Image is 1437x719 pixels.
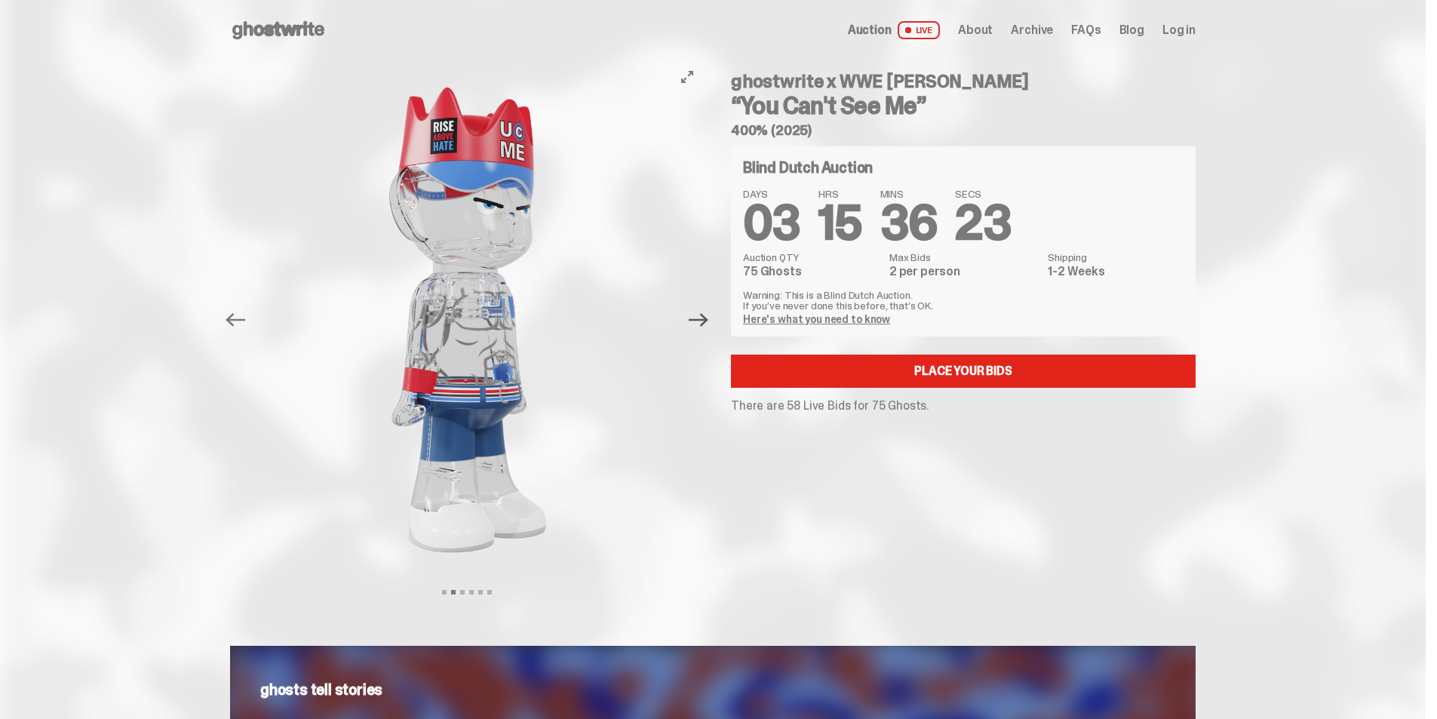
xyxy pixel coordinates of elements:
span: HRS [818,189,862,199]
button: Next [682,303,715,336]
button: View slide 4 [469,590,474,595]
p: Warning: This is a Blind Dutch Auction. If you’ve never done this before, that’s OK. [743,290,1184,311]
span: DAYS [743,189,800,199]
button: View full-screen [678,68,696,86]
p: ghosts tell stories [260,682,1165,697]
h5: 400% (2025) [731,124,1196,137]
p: There are 58 Live Bids for 75 Ghosts. [731,400,1196,412]
button: View slide 6 [487,590,492,595]
a: Log in [1162,24,1196,36]
img: John_Cena_Hero_3.png [260,60,675,579]
dt: Shipping [1048,252,1184,263]
button: View slide 3 [460,590,465,595]
h4: Blind Dutch Auction [743,160,873,175]
span: Auction [848,24,892,36]
h3: “You Can't See Me” [731,94,1196,118]
span: SECS [955,189,1011,199]
button: View slide 2 [451,590,456,595]
span: 23 [955,192,1011,254]
span: 03 [743,192,800,254]
span: LIVE [898,21,941,39]
button: View slide 1 [442,590,447,595]
span: MINS [880,189,938,199]
a: Archive [1011,24,1053,36]
a: About [958,24,993,36]
a: Here's what you need to know [743,312,890,326]
h4: ghostwrite x WWE [PERSON_NAME] [731,72,1196,91]
dd: 75 Ghosts [743,266,880,278]
button: Previous [219,303,252,336]
a: Blog [1119,24,1144,36]
dt: Max Bids [889,252,1039,263]
dd: 1-2 Weeks [1048,266,1184,278]
span: 36 [880,192,938,254]
span: 15 [818,192,862,254]
dt: Auction QTY [743,252,880,263]
button: View slide 5 [478,590,483,595]
a: Auction LIVE [848,21,940,39]
a: FAQs [1071,24,1101,36]
dd: 2 per person [889,266,1039,278]
a: Place your Bids [731,355,1196,388]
